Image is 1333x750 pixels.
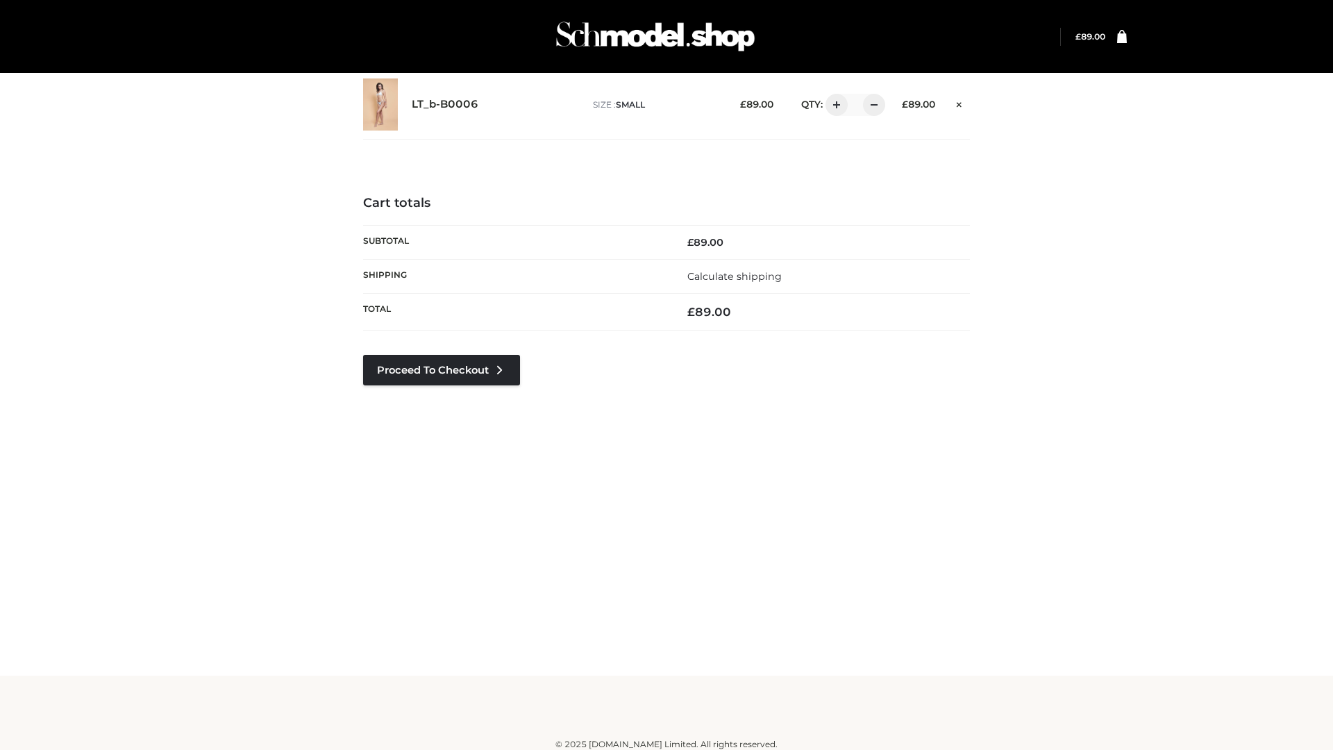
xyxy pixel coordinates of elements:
a: Remove this item [949,94,970,112]
span: £ [902,99,908,110]
bdi: 89.00 [687,236,723,249]
span: £ [1075,31,1081,42]
bdi: 89.00 [902,99,935,110]
span: £ [740,99,746,110]
h4: Cart totals [363,196,970,211]
a: Proceed to Checkout [363,355,520,385]
span: £ [687,236,694,249]
a: Calculate shipping [687,270,782,283]
span: £ [687,305,695,319]
bdi: 89.00 [1075,31,1105,42]
a: £89.00 [1075,31,1105,42]
th: Subtotal [363,225,666,259]
img: Schmodel Admin 964 [551,9,760,64]
div: QTY: [787,94,880,116]
th: Shipping [363,259,666,293]
span: SMALL [616,99,645,110]
bdi: 89.00 [740,99,773,110]
p: size : [593,99,719,111]
bdi: 89.00 [687,305,731,319]
a: LT_b-B0006 [412,98,478,111]
th: Total [363,294,666,331]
